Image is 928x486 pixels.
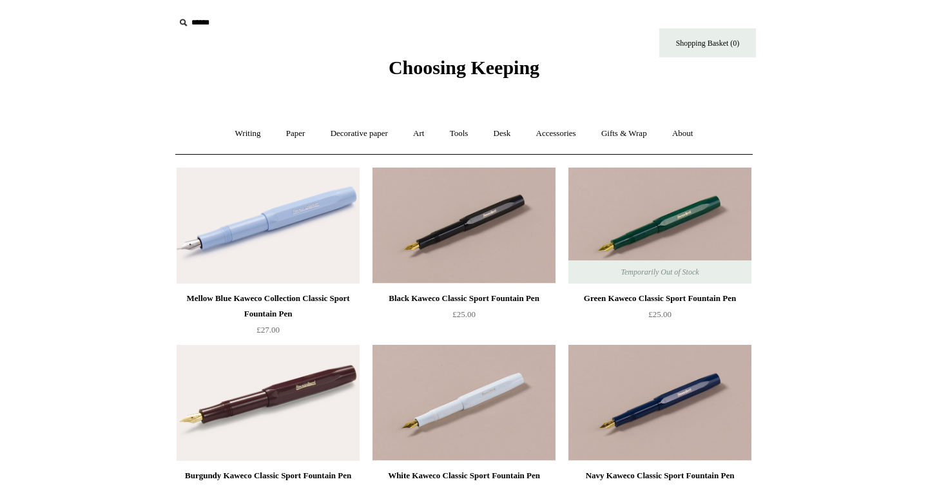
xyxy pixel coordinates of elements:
a: Green Kaweco Classic Sport Fountain Pen Green Kaweco Classic Sport Fountain Pen Temporarily Out o... [568,168,751,284]
a: Mellow Blue Kaweco Collection Classic Sport Fountain Pen £27.00 [177,291,360,344]
a: Black Kaweco Classic Sport Fountain Pen £25.00 [372,291,556,344]
a: Choosing Keeping [389,67,539,76]
a: Accessories [525,117,588,151]
div: Navy Kaweco Classic Sport Fountain Pen [572,468,748,483]
a: White Kaweco Classic Sport Fountain Pen White Kaweco Classic Sport Fountain Pen [372,345,556,461]
a: Paper [275,117,317,151]
img: White Kaweco Classic Sport Fountain Pen [372,345,556,461]
a: Burgundy Kaweco Classic Sport Fountain Pen Burgundy Kaweco Classic Sport Fountain Pen [177,345,360,461]
span: £27.00 [256,325,280,335]
a: Mellow Blue Kaweco Collection Classic Sport Fountain Pen Mellow Blue Kaweco Collection Classic Sp... [177,168,360,284]
a: Writing [224,117,273,151]
a: Tools [438,117,480,151]
a: About [661,117,705,151]
a: Shopping Basket (0) [659,28,756,57]
span: Choosing Keeping [389,57,539,78]
a: Gifts & Wrap [590,117,659,151]
span: £25.00 [648,309,672,319]
span: Temporarily Out of Stock [608,260,711,284]
span: £25.00 [452,309,476,319]
img: Green Kaweco Classic Sport Fountain Pen [568,168,751,284]
img: Mellow Blue Kaweco Collection Classic Sport Fountain Pen [177,168,360,284]
a: Desk [482,117,523,151]
div: Burgundy Kaweco Classic Sport Fountain Pen [180,468,356,483]
img: Black Kaweco Classic Sport Fountain Pen [372,168,556,284]
img: Burgundy Kaweco Classic Sport Fountain Pen [177,345,360,461]
a: Green Kaweco Classic Sport Fountain Pen £25.00 [568,291,751,344]
a: Navy Kaweco Classic Sport Fountain Pen Navy Kaweco Classic Sport Fountain Pen [568,345,751,461]
a: Black Kaweco Classic Sport Fountain Pen Black Kaweco Classic Sport Fountain Pen [372,168,556,284]
div: Mellow Blue Kaweco Collection Classic Sport Fountain Pen [180,291,356,322]
a: Decorative paper [319,117,400,151]
a: Art [401,117,436,151]
div: White Kaweco Classic Sport Fountain Pen [376,468,552,483]
img: Navy Kaweco Classic Sport Fountain Pen [568,345,751,461]
div: Green Kaweco Classic Sport Fountain Pen [572,291,748,306]
div: Black Kaweco Classic Sport Fountain Pen [376,291,552,306]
